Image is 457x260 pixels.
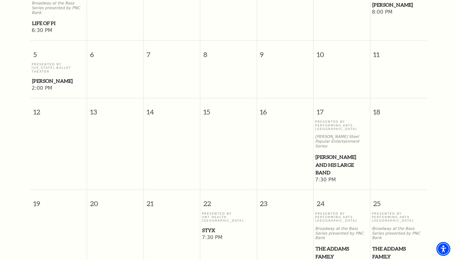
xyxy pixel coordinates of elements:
[372,212,426,223] p: Presented By Performing Arts [GEOGRAPHIC_DATA]
[200,41,257,62] span: 8
[314,41,370,62] span: 10
[257,98,314,120] span: 16
[370,190,427,212] span: 25
[202,212,255,223] p: Presented By UNT Health [GEOGRAPHIC_DATA]
[315,212,368,223] p: Presented By Performing Arts [GEOGRAPHIC_DATA]
[200,98,257,120] span: 15
[30,190,87,212] span: 19
[30,98,87,120] span: 12
[315,226,368,240] p: Broadway at the Bass Series presented by PNC Bank
[32,62,85,73] p: Presented By [US_STATE] Ballet Theater
[315,153,368,177] span: [PERSON_NAME] and his Large Band
[32,19,85,27] span: Life of Pi
[32,77,85,85] span: [PERSON_NAME]
[257,190,314,212] span: 23
[314,98,370,120] span: 17
[315,134,368,148] p: [PERSON_NAME] Steel Popular Entertainment Series
[30,41,87,62] span: 5
[144,41,200,62] span: 7
[202,226,255,234] span: Styx
[200,190,257,212] span: 22
[372,226,426,240] p: Broadway at the Bass Series presented by PNC Bank
[315,177,368,184] span: 7:30 PM
[372,1,425,9] span: [PERSON_NAME]
[32,1,85,15] p: Broadway at the Bass Series presented by PNC Bank
[32,85,85,92] span: 2:00 PM
[436,242,450,256] div: Accessibility Menu
[87,98,143,120] span: 13
[372,9,426,16] span: 8:00 PM
[257,41,314,62] span: 9
[32,27,85,34] span: 6:30 PM
[202,234,255,241] span: 7:30 PM
[87,41,143,62] span: 6
[314,190,370,212] span: 24
[144,190,200,212] span: 21
[87,190,143,212] span: 20
[370,41,427,62] span: 11
[315,120,368,131] p: Presented By Performing Arts [GEOGRAPHIC_DATA]
[144,98,200,120] span: 14
[370,98,427,120] span: 18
